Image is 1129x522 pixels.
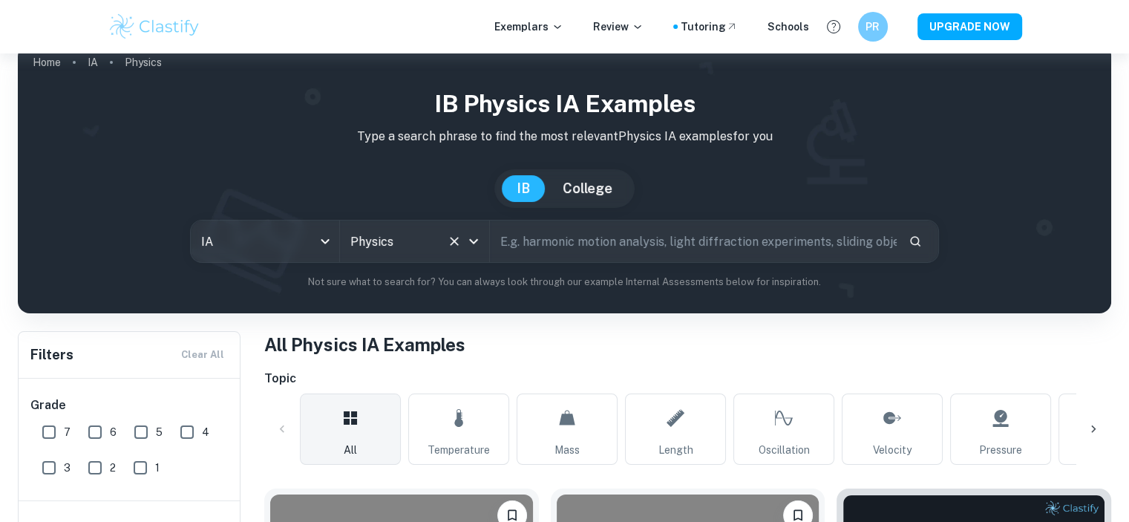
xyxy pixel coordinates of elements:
[30,275,1099,290] p: Not sure what to search for? You can always look through our example Internal Assessments below f...
[681,19,738,35] a: Tutoring
[64,424,71,440] span: 7
[979,442,1022,458] span: Pressure
[444,231,465,252] button: Clear
[759,442,810,458] span: Oscillation
[428,442,490,458] span: Temperature
[264,370,1111,388] h6: Topic
[344,442,357,458] span: All
[110,424,117,440] span: 6
[202,424,209,440] span: 4
[125,54,162,71] p: Physics
[463,231,484,252] button: Open
[903,229,928,254] button: Search
[858,12,888,42] button: PR
[64,460,71,476] span: 3
[33,52,61,73] a: Home
[821,14,846,39] button: Help and Feedback
[108,12,202,42] img: Clastify logo
[490,221,897,262] input: E.g. harmonic motion analysis, light diffraction experiments, sliding objects down a ramp...
[658,442,693,458] span: Length
[264,331,1111,358] h1: All Physics IA Examples
[156,424,163,440] span: 5
[30,128,1099,146] p: Type a search phrase to find the most relevant Physics IA examples for you
[548,175,627,202] button: College
[502,175,545,202] button: IB
[110,460,116,476] span: 2
[768,19,809,35] a: Schools
[155,460,160,476] span: 1
[873,442,912,458] span: Velocity
[30,86,1099,122] h1: IB Physics IA examples
[864,19,881,35] h6: PR
[88,52,98,73] a: IA
[30,345,73,365] h6: Filters
[917,13,1022,40] button: UPGRADE NOW
[30,397,229,414] h6: Grade
[593,19,644,35] p: Review
[554,442,580,458] span: Mass
[494,19,563,35] p: Exemplars
[191,221,339,262] div: IA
